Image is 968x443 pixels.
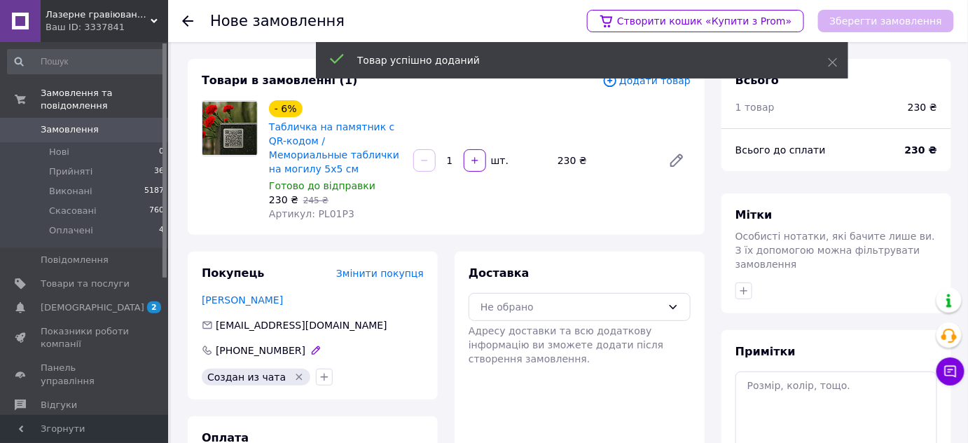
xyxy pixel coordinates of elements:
[49,165,92,178] span: Прийняті
[269,100,303,117] div: - 6%
[41,254,109,266] span: Повідомлення
[159,224,164,237] span: 4
[905,143,937,157] span: 230 ₴
[269,121,399,175] a: Табличка на памятник с QR-кодом / Мемориальные таблички на могилу 5х5 см
[216,345,305,356] span: [PHONE_NUMBER]
[182,14,193,28] div: Повернутися назад
[735,143,905,157] div: Всього до сплати
[41,362,130,387] span: Панель управління
[735,231,935,270] span: Особисті нотатки, які бачите лише ви. З їх допомогою можна фільтрувати замовлення
[202,102,257,155] img: Табличка на памятник с QR-кодом / Мемориальные таблички на могилу 5х5 см
[49,205,97,217] span: Скасовані
[336,268,424,279] span: Змінити покупця
[469,266,530,280] span: Доставка
[469,325,663,364] span: Адресу доставки та всю додаткову інформацію ви зможете додати після створення замовлення.
[207,372,286,383] span: Создан из чата
[663,146,691,175] a: Редагувати
[488,154,510,168] div: шт.
[735,208,773,221] span: Мітки
[202,74,358,87] span: Товари в замовленні (1)
[41,399,77,411] span: Відгуки
[269,208,354,219] span: Артикул: PL01P3
[41,278,130,290] span: Товари та послуги
[49,146,69,158] span: Нові
[269,180,375,191] span: Готово до відправки
[41,123,99,136] span: Замовлення
[41,325,130,350] span: Показники роботи компанії
[210,14,345,29] div: Нове замовлення
[46,8,151,21] span: Лазерне гравіювання LaserB1000
[269,194,298,205] span: 230 ₴
[216,320,387,331] span: [EMAIL_ADDRESS][DOMAIN_NAME]
[149,205,164,217] span: 760
[936,357,964,386] button: Чат з покупцем
[144,185,164,198] span: 5187
[303,196,329,205] span: 245 ₴
[147,301,161,313] span: 2
[552,151,657,170] div: 230 ₴
[587,10,804,32] a: Створити кошик «Купити з Prom»
[46,21,168,34] div: Ваш ID: 3337841
[202,266,265,280] span: Покупець
[735,102,775,113] span: 1 товар
[7,49,165,74] input: Пошук
[159,146,164,158] span: 0
[202,294,283,306] a: [PERSON_NAME]
[357,53,793,67] div: Товар успішно доданий
[41,87,168,112] span: Замовлення та повідомлення
[49,224,93,237] span: Оплачені
[49,185,92,198] span: Виконані
[908,100,937,114] span: 230 ₴
[735,345,796,358] span: Примітки
[293,372,305,383] svg: Видалити мітку
[154,165,164,178] span: 36
[480,299,662,315] div: Не обрано
[41,301,144,314] span: [DEMOGRAPHIC_DATA]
